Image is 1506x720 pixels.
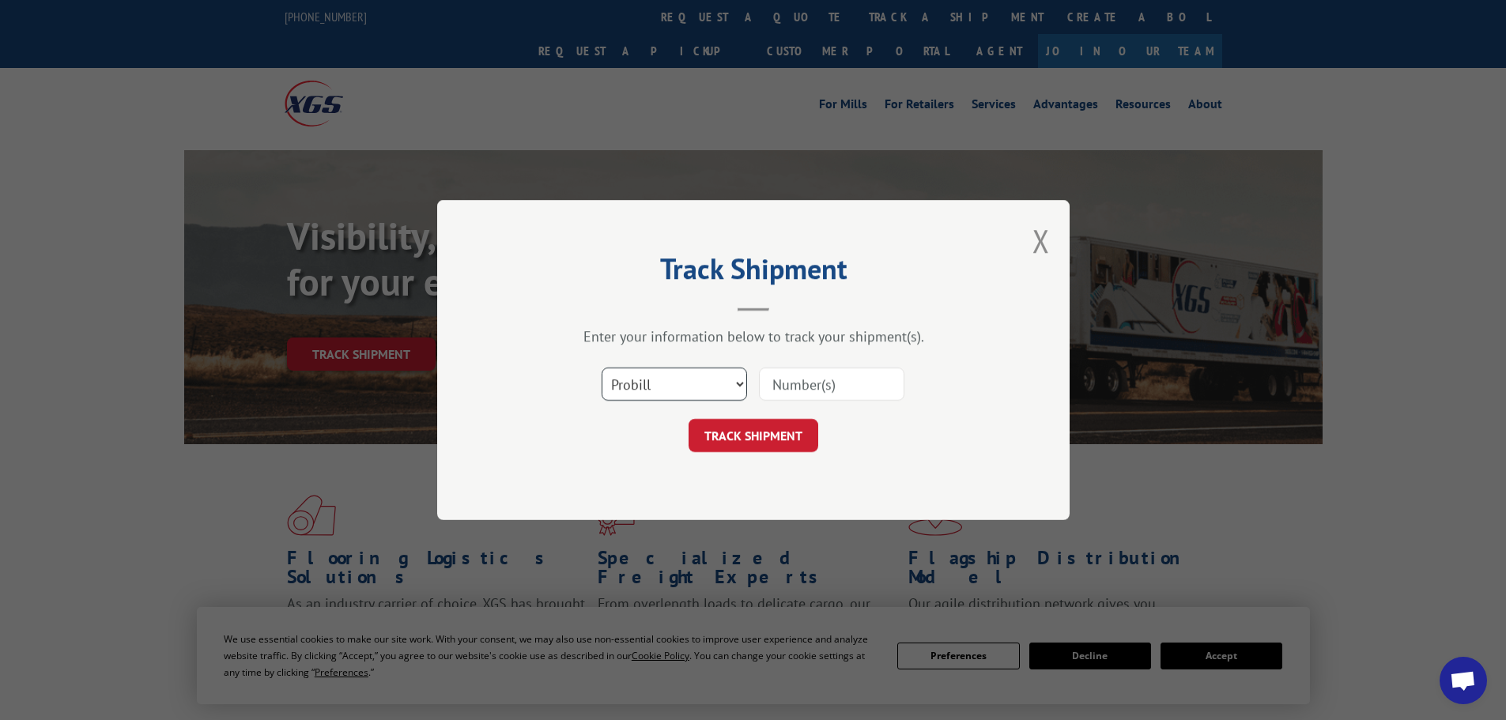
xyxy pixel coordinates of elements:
[516,258,991,288] h2: Track Shipment
[1032,220,1050,262] button: Close modal
[1440,657,1487,704] div: Open chat
[759,368,904,401] input: Number(s)
[516,327,991,345] div: Enter your information below to track your shipment(s).
[689,419,818,452] button: TRACK SHIPMENT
